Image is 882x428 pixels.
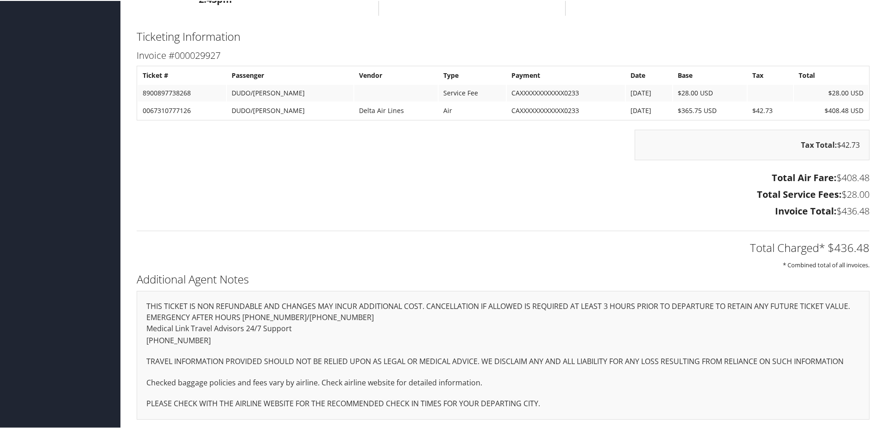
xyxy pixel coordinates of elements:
[673,84,747,101] td: $28.00 USD
[748,66,793,83] th: Tax
[439,84,506,101] td: Service Fee
[626,84,672,101] td: [DATE]
[137,204,869,217] h3: $436.48
[635,129,869,159] div: $42.73
[138,66,226,83] th: Ticket #
[783,260,869,268] small: * Combined total of all invoices.
[507,84,625,101] td: CAXXXXXXXXXXXX0233
[794,66,868,83] th: Total
[137,290,869,419] div: THIS TICKET IS NON REFUNDABLE AND CHANGES MAY INCUR ADDITIONAL COST. CANCELLATION IF ALLOWED IS R...
[137,239,869,255] h2: Total Charged* $436.48
[227,84,353,101] td: DUDO/[PERSON_NAME]
[748,101,793,118] td: $42.73
[801,139,837,149] strong: Tax Total:
[507,66,625,83] th: Payment
[439,101,506,118] td: Air
[626,101,672,118] td: [DATE]
[137,48,869,61] h3: Invoice #000029927
[227,101,353,118] td: DUDO/[PERSON_NAME]
[507,101,625,118] td: CAXXXXXXXXXXXX0233
[354,66,437,83] th: Vendor
[794,84,868,101] td: $28.00 USD
[757,187,842,200] strong: Total Service Fees:
[439,66,506,83] th: Type
[794,101,868,118] td: $408.48 USD
[772,170,837,183] strong: Total Air Fare:
[673,101,747,118] td: $365.75 USD
[227,66,353,83] th: Passenger
[137,28,869,44] h2: Ticketing Information
[137,271,869,286] h2: Additional Agent Notes
[137,187,869,200] h3: $28.00
[626,66,672,83] th: Date
[146,397,860,409] p: PLEASE CHECK WITH THE AIRLINE WEBSITE FOR THE RECOMMENDED CHECK IN TIMES FOR YOUR DEPARTING CITY.
[775,204,837,216] strong: Invoice Total:
[673,66,747,83] th: Base
[137,170,869,183] h3: $408.48
[138,101,226,118] td: 0067310777126
[354,101,437,118] td: Delta Air Lines
[146,322,860,346] p: Medical Link Travel Advisors 24/7 Support [PHONE_NUMBER]
[138,84,226,101] td: 8900897738268
[146,355,860,367] p: TRAVEL INFORMATION PROVIDED SHOULD NOT BE RELIED UPON AS LEGAL OR MEDICAL ADVICE. WE DISCLAIM ANY...
[146,376,860,388] p: Checked baggage policies and fees vary by airline. Check airline website for detailed information.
